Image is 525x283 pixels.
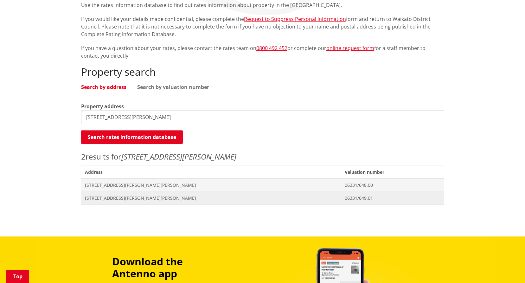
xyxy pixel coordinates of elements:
[81,85,126,90] a: Search by address
[6,270,29,283] a: Top
[341,166,444,179] span: Valuation number
[137,85,209,90] a: Search by valuation number
[244,16,346,22] a: Request to Suppress Personal Information
[85,182,337,188] span: [STREET_ADDRESS][PERSON_NAME][PERSON_NAME]
[326,45,374,52] a: online request form
[81,1,444,9] p: Use the rates information database to find out rates information about property in the [GEOGRAPHI...
[81,44,444,60] p: If you have a question about your rates, please contact the rates team on or complete our for a s...
[256,45,287,52] a: 0800 492 452
[345,182,440,188] span: 06331/648.00
[81,103,124,110] label: Property address
[81,15,444,38] p: If you would like your details made confidential, please complete the form and return to Waikato ...
[81,151,444,162] p: results for
[81,192,444,204] a: [STREET_ADDRESS][PERSON_NAME][PERSON_NAME] 06331/649.01
[81,66,444,78] h2: Property search
[112,255,227,280] h3: Download the Antenno app
[121,151,236,162] em: [STREET_ADDRESS][PERSON_NAME]
[81,110,444,124] input: e.g. Duke Street NGARUAWAHIA
[81,179,444,192] a: [STREET_ADDRESS][PERSON_NAME][PERSON_NAME] 06331/648.00
[81,130,183,144] button: Search rates information database
[345,195,440,201] span: 06331/649.01
[81,151,86,162] span: 2
[496,256,519,279] iframe: Messenger Launcher
[85,195,337,201] span: [STREET_ADDRESS][PERSON_NAME][PERSON_NAME]
[81,166,341,179] span: Address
